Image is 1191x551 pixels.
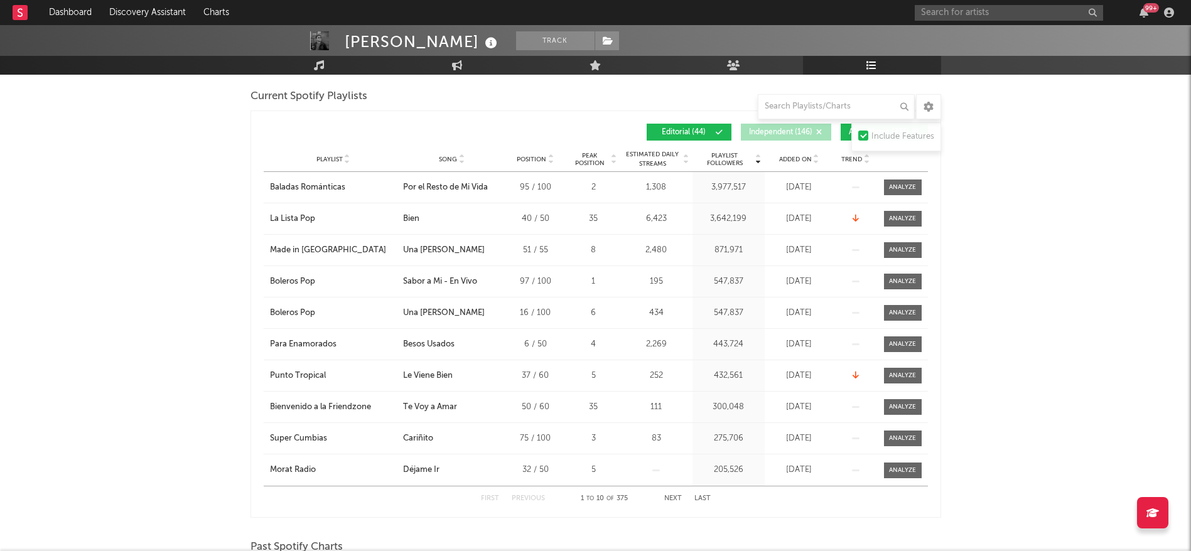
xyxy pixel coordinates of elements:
span: Song [439,156,457,163]
div: 547,837 [696,307,762,319]
div: Déjame Ir [403,464,439,476]
div: 300,048 [696,401,762,414]
span: Current Spotify Playlists [251,89,367,104]
span: Playlist Followers [696,152,754,167]
button: Previous [512,495,545,502]
div: Boleros Pop [270,307,315,319]
div: 871,971 [696,244,762,257]
input: Search for artists [915,5,1103,21]
div: [DATE] [768,181,831,194]
div: 252 [623,370,689,382]
a: La Lista Pop [270,213,397,225]
div: Bien [403,213,419,225]
span: Estimated Daily Streams [623,150,682,169]
div: [DATE] [768,464,831,476]
div: 40 / 50 [507,213,564,225]
div: Una [PERSON_NAME] [403,307,485,319]
button: Editorial(44) [647,124,731,141]
div: 6 [570,307,617,319]
div: 95 / 100 [507,181,564,194]
div: 99 + [1143,3,1159,13]
div: 275,706 [696,432,762,445]
div: [DATE] [768,338,831,351]
div: 443,724 [696,338,762,351]
button: Track [516,31,595,50]
div: [DATE] [768,213,831,225]
a: Boleros Pop [270,307,397,319]
div: [DATE] [768,401,831,414]
div: Bienvenido a la Friendzone [270,401,371,414]
span: Added On [779,156,812,163]
input: Search Playlists/Charts [758,94,915,119]
div: 50 / 60 [507,401,564,414]
span: of [606,496,614,501]
div: 4 [570,338,617,351]
span: Trend [841,156,862,163]
div: Besos Usados [403,338,455,351]
button: First [481,495,499,502]
a: Morat Radio [270,464,397,476]
div: Super Cumbias [270,432,327,445]
div: 432,561 [696,370,762,382]
div: Sabor a Mi - En Vivo [403,275,477,288]
a: Super Cumbias [270,432,397,445]
div: 547,837 [696,275,762,288]
a: Baladas Románticas [270,181,397,194]
div: 3,977,517 [696,181,762,194]
div: Made in [GEOGRAPHIC_DATA] [270,244,386,257]
div: Morat Radio [270,464,316,476]
span: Algorithmic ( 331 ) [849,129,909,136]
div: 16 / 100 [507,307,564,319]
div: Le Viene Bien [403,370,453,382]
span: to [586,496,594,501]
span: Position [517,156,546,163]
div: 2,269 [623,338,689,351]
div: [DATE] [768,307,831,319]
span: Editorial ( 44 ) [655,129,713,136]
div: 8 [570,244,617,257]
div: 205,526 [696,464,762,476]
div: [DATE] [768,370,831,382]
a: Para Enamorados [270,338,397,351]
div: Una [PERSON_NAME] [403,244,485,257]
a: Boleros Pop [270,275,397,288]
div: 6 / 50 [507,338,564,351]
div: 2 [570,181,617,194]
span: Peak Position [570,152,610,167]
div: 434 [623,307,689,319]
button: Independent(146) [741,124,831,141]
div: Para Enamorados [270,338,337,351]
div: [DATE] [768,432,831,445]
a: Bienvenido a la Friendzone [270,401,397,414]
span: Playlist [316,156,343,163]
button: 99+ [1140,8,1148,18]
div: 5 [570,370,617,382]
a: Made in [GEOGRAPHIC_DATA] [270,244,397,257]
div: 35 [570,213,617,225]
div: 1 [570,275,617,288]
div: 2,480 [623,244,689,257]
div: 111 [623,401,689,414]
a: Punto Tropical [270,370,397,382]
div: 3 [570,432,617,445]
div: 35 [570,401,617,414]
div: 83 [623,432,689,445]
div: 1 10 375 [570,491,639,506]
div: Baladas Románticas [270,181,345,194]
div: Boleros Pop [270,275,315,288]
button: Algorithmic(331) [841,124,928,141]
div: Punto Tropical [270,370,326,382]
div: Te Voy a Amar [403,401,457,414]
div: Cariñito [403,432,433,445]
span: Independent ( 146 ) [749,129,812,136]
div: [DATE] [768,275,831,288]
div: [DATE] [768,244,831,257]
div: 75 / 100 [507,432,564,445]
div: 32 / 50 [507,464,564,476]
button: Next [664,495,682,502]
div: 97 / 100 [507,275,564,288]
button: Last [694,495,711,502]
div: 51 / 55 [507,244,564,257]
div: Include Features [871,129,934,144]
div: 6,423 [623,213,689,225]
